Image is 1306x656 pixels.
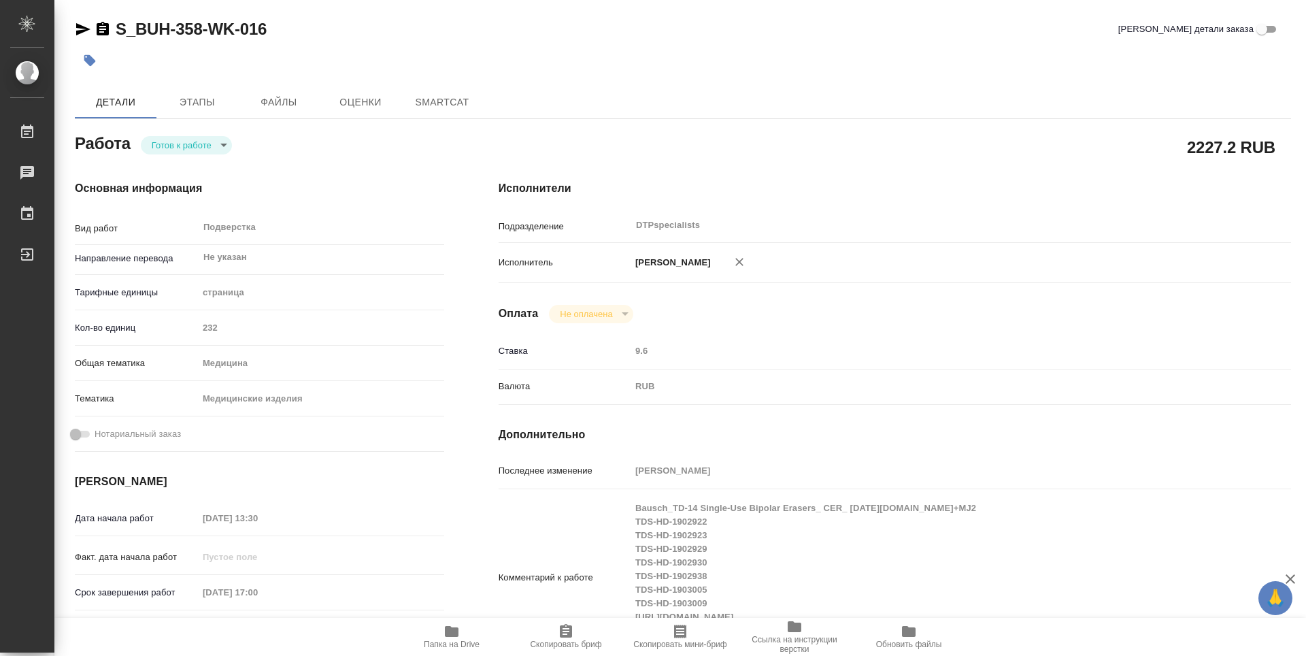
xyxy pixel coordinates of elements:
p: Ставка [499,344,631,358]
button: Скопировать мини-бриф [623,618,737,656]
input: Пустое поле [198,583,317,602]
p: Кол-во единиц [75,321,198,335]
span: [PERSON_NAME] детали заказа [1118,22,1254,36]
div: Медицина [198,352,444,375]
button: Обновить файлы [852,618,966,656]
span: Оценки [328,94,393,111]
input: Пустое поле [198,547,317,567]
button: Скопировать ссылку [95,21,111,37]
p: Подразделение [499,220,631,233]
p: Общая тематика [75,357,198,370]
button: Ссылка на инструкции верстки [737,618,852,656]
h2: Работа [75,130,131,154]
input: Пустое поле [198,508,317,528]
div: RUB [631,375,1225,398]
span: SmartCat [409,94,475,111]
textarea: Bausch_TD-14 Single-Use Bipolar Erasers_ CER_ [DATE][DOMAIN_NAME]+MJ2 TDS-HD-1902922 TDS-HD-19029... [631,497,1225,656]
p: Исполнитель [499,256,631,269]
button: Готов к работе [148,140,216,151]
div: Готов к работе [141,136,232,154]
button: 🙏 [1258,581,1292,615]
span: Скопировать мини-бриф [633,640,726,649]
input: Пустое поле [198,318,444,338]
input: Пустое поле [631,341,1225,361]
a: S_BUH-358-WK-016 [116,20,267,38]
button: Скопировать ссылку для ЯМессенджера [75,21,91,37]
h4: Исполнители [499,180,1291,197]
input: Пустое поле [631,461,1225,480]
p: Последнее изменение [499,464,631,478]
span: Ссылка на инструкции верстки [746,635,843,654]
p: Направление перевода [75,252,198,265]
button: Скопировать бриф [509,618,623,656]
span: Файлы [246,94,312,111]
p: Вид работ [75,222,198,235]
h4: Оплата [499,306,539,322]
h2: 2227.2 RUB [1187,135,1275,159]
span: Скопировать бриф [530,640,601,649]
div: Готов к работе [549,305,633,323]
div: страница [198,281,444,304]
p: Срок завершения работ [75,586,198,600]
button: Добавить тэг [75,46,105,76]
p: [PERSON_NAME] [631,256,711,269]
div: Медицинские изделия [198,387,444,410]
p: Валюта [499,380,631,393]
span: Обновить файлы [876,640,942,649]
p: Тематика [75,392,198,406]
span: Папка на Drive [424,640,480,649]
h4: Дополнительно [499,427,1291,443]
p: Факт. дата начала работ [75,551,198,564]
button: Не оплачена [556,308,616,320]
button: Удалить исполнителя [724,247,754,277]
span: Детали [83,94,148,111]
p: Дата начала работ [75,512,198,525]
span: Этапы [165,94,230,111]
h4: [PERSON_NAME] [75,474,444,490]
p: Тарифные единицы [75,286,198,299]
h4: Основная информация [75,180,444,197]
span: Нотариальный заказ [95,427,181,441]
span: 🙏 [1264,584,1287,612]
p: Комментарий к работе [499,571,631,585]
button: Папка на Drive [395,618,509,656]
